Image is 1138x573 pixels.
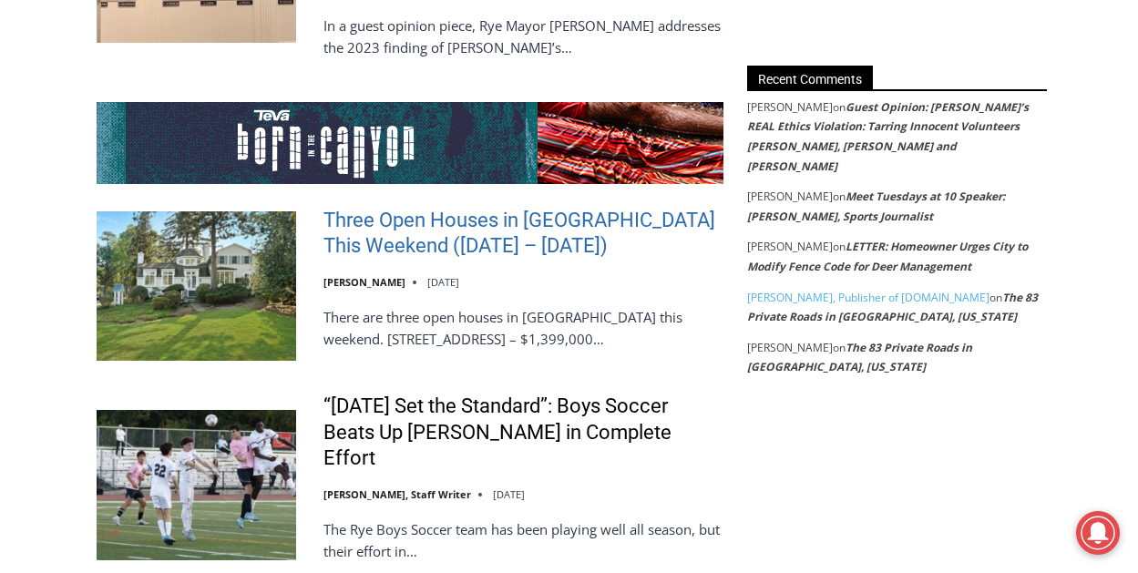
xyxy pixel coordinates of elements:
[747,340,972,375] a: The 83 Private Roads in [GEOGRAPHIC_DATA], [US_STATE]
[477,181,845,222] span: Intern @ [DOMAIN_NAME]
[747,99,1029,174] a: Guest Opinion: [PERSON_NAME]’s REAL Ethics Violation: Tarring Innocent Volunteers [PERSON_NAME], ...
[493,487,525,501] time: [DATE]
[323,306,723,350] p: There are three open houses in [GEOGRAPHIC_DATA] this weekend. [STREET_ADDRESS] – $1,399,000…
[747,290,1038,325] a: The 83 Private Roads in [GEOGRAPHIC_DATA], [US_STATE]
[97,410,296,559] img: “Today Set the Standard”: Boys Soccer Beats Up Pelham in Complete Effort
[747,97,1047,176] footer: on
[747,66,873,90] span: Recent Comments
[747,99,833,115] span: [PERSON_NAME]
[323,394,723,472] a: “[DATE] Set the Standard”: Boys Soccer Beats Up [PERSON_NAME] in Complete Effort
[747,237,1047,276] footer: on
[747,290,989,305] a: [PERSON_NAME], Publisher of [DOMAIN_NAME]
[323,518,723,562] p: The Rye Boys Soccer team has been playing well all season, but their effort in…
[323,487,471,501] a: [PERSON_NAME], Staff Writer
[747,340,833,355] span: [PERSON_NAME]
[747,239,1028,274] a: LETTER: Homeowner Urges City to Modify Fence Code for Deer Management
[747,288,1047,327] footer: on
[323,208,723,260] a: Three Open Houses in [GEOGRAPHIC_DATA] This Weekend ([DATE] – [DATE])
[747,187,1047,226] footer: on
[97,211,296,361] img: Three Open Houses in Rye This Weekend (October 11 – 12)
[438,177,883,227] a: Intern @ [DOMAIN_NAME]
[747,338,1047,377] footer: on
[427,275,459,289] time: [DATE]
[747,189,1005,224] a: Meet Tuesdays at 10 Speaker: [PERSON_NAME], Sports Journalist
[747,239,833,254] span: [PERSON_NAME]
[747,189,833,204] span: [PERSON_NAME]
[460,1,861,177] div: Apply Now <> summer and RHS senior internships available
[323,275,405,289] a: [PERSON_NAME]
[323,15,723,58] p: In a guest opinion piece, Rye Mayor [PERSON_NAME] addresses the 2023 finding of [PERSON_NAME]’s…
